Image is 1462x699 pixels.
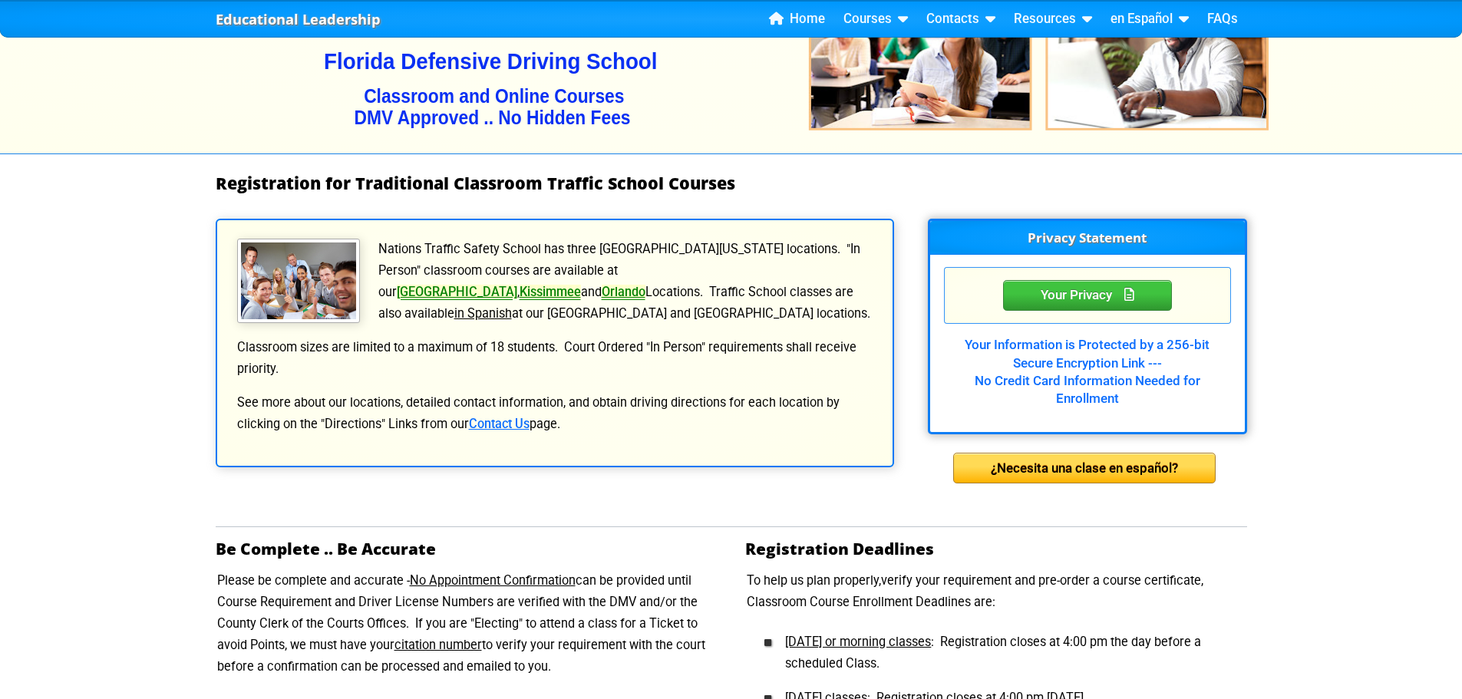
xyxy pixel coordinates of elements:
a: en Español [1104,8,1195,31]
a: Kissimmee [520,285,581,299]
li: : Registration closes at 4:00 pm the day before a scheduled Class. [770,625,1247,676]
a: Your Privacy [1003,285,1172,303]
p: See more about our locations, detailed contact information, and obtain driving directions for eac... [236,392,874,435]
a: Home [763,8,831,31]
img: Traffic School Students [237,239,360,323]
a: Contact Us [469,417,530,431]
a: Orlando [602,285,645,299]
div: Privacy Statement [1003,280,1172,311]
u: No Appointment Confirmation [410,573,576,588]
h3: Privacy Statement [930,221,1245,255]
a: ¿Necesita una clase en español? [953,460,1216,475]
p: To help us plan properly,verify your requirement and pre-order a course certificate, Classroom Co... [745,570,1247,613]
u: citation number [394,638,482,652]
div: ¿Necesita una clase en español? [953,453,1216,483]
p: Nations Traffic Safety School has three [GEOGRAPHIC_DATA][US_STATE] locations. "In Person" classr... [236,239,874,325]
h2: Be Complete .. Be Accurate [216,539,718,558]
u: in Spanish [454,306,512,321]
a: FAQs [1201,8,1244,31]
a: Courses [837,8,914,31]
p: Classroom sizes are limited to a maximum of 18 students. Court Ordered "In Person" requirements s... [236,337,874,380]
h2: Registration Deadlines [745,539,1247,558]
a: [GEOGRAPHIC_DATA] [397,285,517,299]
div: Your Information is Protected by a 256-bit Secure Encryption Link --- No Credit Card Information ... [944,324,1231,407]
h1: Registration for Traditional Classroom Traffic School Courses [216,174,1247,193]
u: [DATE] or morning classes [785,635,931,649]
a: Resources [1008,8,1098,31]
a: Educational Leadership [216,7,381,32]
a: Contacts [920,8,1002,31]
